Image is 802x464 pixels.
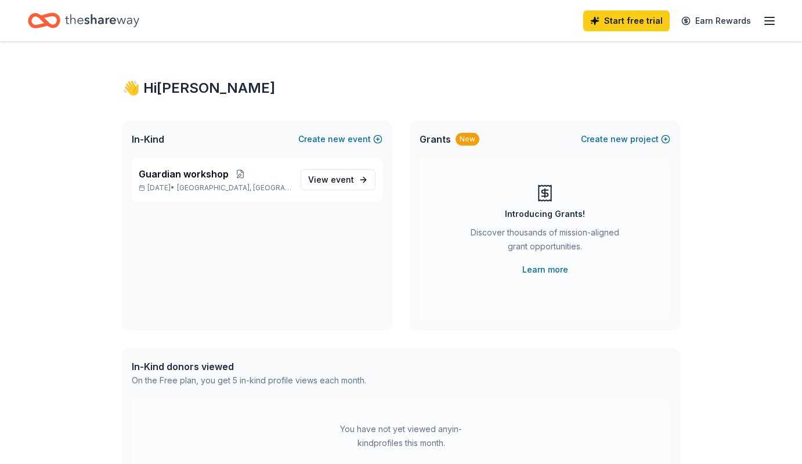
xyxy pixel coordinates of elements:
[420,132,451,146] span: Grants
[466,226,624,258] div: Discover thousands of mission-aligned grant opportunities.
[132,360,366,374] div: In-Kind donors viewed
[522,263,568,277] a: Learn more
[177,183,291,193] span: [GEOGRAPHIC_DATA], [GEOGRAPHIC_DATA]
[298,132,382,146] button: Createnewevent
[139,183,291,193] p: [DATE] •
[139,167,229,181] span: Guardian workshop
[301,169,375,190] a: View event
[308,173,354,187] span: View
[28,7,139,34] a: Home
[122,79,680,97] div: 👋 Hi [PERSON_NAME]
[583,10,670,31] a: Start free trial
[328,132,345,146] span: new
[328,422,474,450] div: You have not yet viewed any in-kind profiles this month.
[610,132,628,146] span: new
[132,374,366,387] div: On the Free plan, you get 5 in-kind profile views each month.
[331,175,354,184] span: event
[132,132,164,146] span: In-Kind
[581,132,670,146] button: Createnewproject
[674,10,758,31] a: Earn Rewards
[456,133,479,146] div: New
[505,207,585,221] div: Introducing Grants!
